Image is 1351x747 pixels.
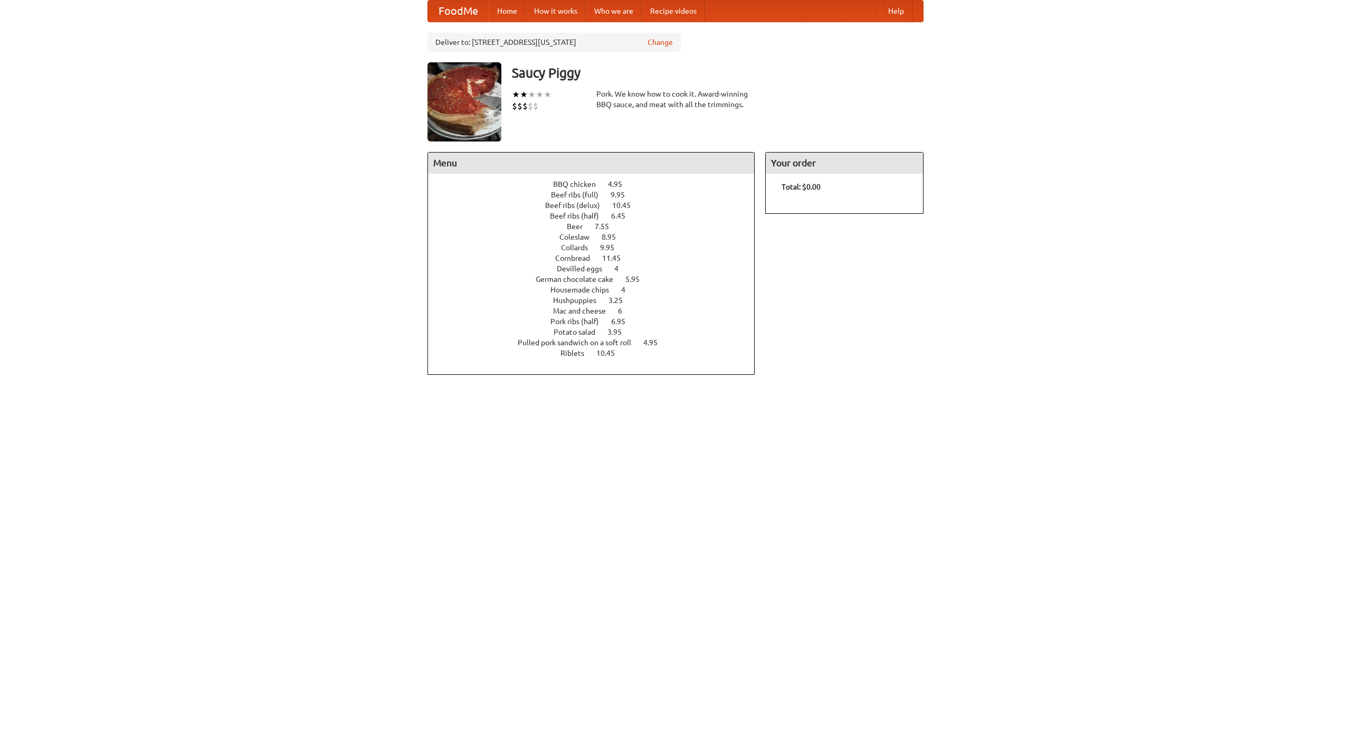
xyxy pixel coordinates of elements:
b: Total: $0.00 [782,183,821,191]
span: 5.95 [625,275,650,283]
li: ★ [520,89,528,100]
span: German chocolate cake [536,275,624,283]
a: Coleslaw 8.95 [559,233,635,241]
span: 10.45 [596,349,625,357]
a: Change [648,37,673,48]
a: Beef ribs (half) 6.45 [550,212,645,220]
span: 7.55 [595,222,620,231]
a: BBQ chicken 4.95 [553,180,642,188]
span: 10.45 [612,201,641,210]
a: Pulled pork sandwich on a soft roll 4.95 [518,338,677,347]
span: Beef ribs (delux) [545,201,611,210]
span: 4 [621,286,636,294]
a: Home [489,1,526,22]
div: Pork. We know how to cook it. Award-winning BBQ sauce, and meat with all the trimmings. [596,89,755,110]
li: ★ [512,89,520,100]
a: German chocolate cake 5.95 [536,275,659,283]
a: Devilled eggs 4 [557,264,638,273]
a: Beef ribs (delux) 10.45 [545,201,650,210]
li: $ [533,100,538,112]
h4: Your order [766,153,923,174]
span: 11.45 [602,254,631,262]
span: 6 [618,307,633,315]
a: FoodMe [428,1,489,22]
li: ★ [536,89,544,100]
a: Recipe videos [642,1,705,22]
span: Coleslaw [559,233,600,241]
span: 9.95 [611,191,635,199]
a: Potato salad 3.95 [554,328,641,336]
span: Pork ribs (half) [550,317,610,326]
li: ★ [528,89,536,100]
span: Pulled pork sandwich on a soft roll [518,338,642,347]
span: 6.45 [611,212,636,220]
li: $ [522,100,528,112]
span: 3.95 [607,328,632,336]
a: Beef ribs (full) 9.95 [551,191,644,199]
li: $ [517,100,522,112]
span: Riblets [560,349,595,357]
span: Cornbread [555,254,601,262]
a: Beer 7.55 [567,222,629,231]
li: $ [512,100,517,112]
a: How it works [526,1,586,22]
li: $ [528,100,533,112]
li: ★ [544,89,551,100]
a: Mac and cheese 6 [553,307,642,315]
span: Housemade chips [550,286,620,294]
a: Riblets 10.45 [560,349,634,357]
span: Mac and cheese [553,307,616,315]
span: Beer [567,222,593,231]
span: 4 [614,264,629,273]
div: Deliver to: [STREET_ADDRESS][US_STATE] [427,33,681,52]
span: Hushpuppies [553,296,607,305]
span: Potato salad [554,328,606,336]
h4: Menu [428,153,754,174]
span: 3.25 [608,296,633,305]
span: 4.95 [643,338,668,347]
span: 4.95 [608,180,633,188]
a: Collards 9.95 [561,243,634,252]
a: Housemade chips 4 [550,286,645,294]
span: Collards [561,243,598,252]
img: angular.jpg [427,62,501,141]
a: Hushpuppies 3.25 [553,296,642,305]
a: Help [880,1,912,22]
span: 6.95 [611,317,636,326]
h3: Saucy Piggy [512,62,924,83]
a: Who we are [586,1,642,22]
span: BBQ chicken [553,180,606,188]
span: 8.95 [602,233,626,241]
span: Beef ribs (full) [551,191,609,199]
span: 9.95 [600,243,625,252]
span: Devilled eggs [557,264,613,273]
a: Cornbread 11.45 [555,254,640,262]
a: Pork ribs (half) 6.95 [550,317,645,326]
span: Beef ribs (half) [550,212,610,220]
